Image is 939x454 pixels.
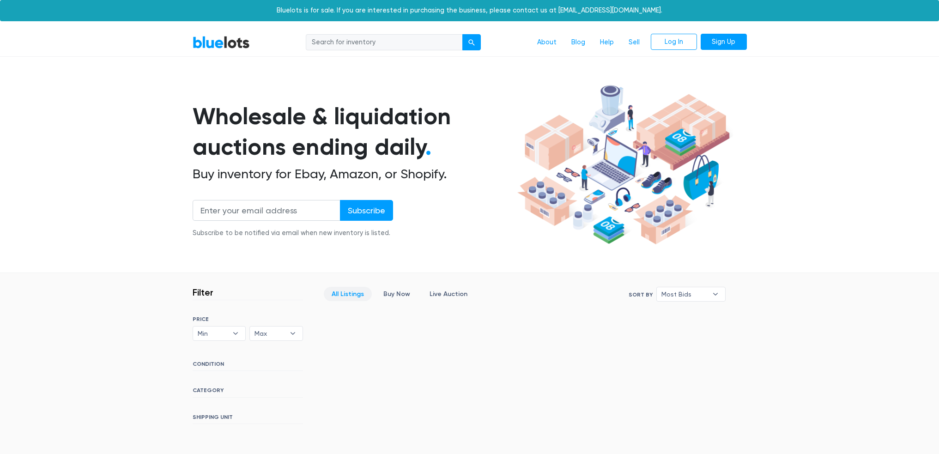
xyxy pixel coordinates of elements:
[340,200,393,221] input: Subscribe
[422,287,475,301] a: Live Auction
[661,287,708,301] span: Most Bids
[593,34,621,51] a: Help
[283,327,303,340] b: ▾
[324,287,372,301] a: All Listings
[193,387,303,397] h6: CATEGORY
[193,36,250,49] a: BlueLots
[226,327,245,340] b: ▾
[530,34,564,51] a: About
[193,200,340,221] input: Enter your email address
[254,327,285,340] span: Max
[514,81,733,249] img: hero-ee84e7d0318cb26816c560f6b4441b76977f77a177738b4e94f68c95b2b83dbb.png
[193,101,514,163] h1: Wholesale & liquidation auctions ending daily
[193,361,303,371] h6: CONDITION
[193,166,514,182] h2: Buy inventory for Ebay, Amazon, or Shopify.
[564,34,593,51] a: Blog
[193,287,213,298] h3: Filter
[306,34,463,51] input: Search for inventory
[621,34,647,51] a: Sell
[198,327,228,340] span: Min
[629,291,653,299] label: Sort By
[376,287,418,301] a: Buy Now
[651,34,697,50] a: Log In
[193,228,393,238] div: Subscribe to be notified via email when new inventory is listed.
[701,34,747,50] a: Sign Up
[425,133,431,161] span: .
[193,414,303,424] h6: SHIPPING UNIT
[193,316,303,322] h6: PRICE
[706,287,725,301] b: ▾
